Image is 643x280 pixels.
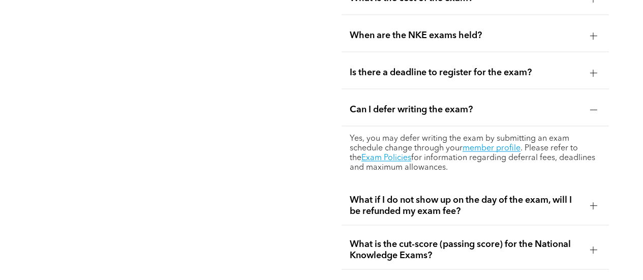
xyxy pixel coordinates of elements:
span: Can I defer writing the exam? [350,104,582,115]
span: What is the cut-score (passing score) for the National Knowledge Exams? [350,238,582,261]
span: What if I do not show up on the day of the exam, will I be refunded my exam fee? [350,194,582,216]
a: Exam Policies [361,154,411,162]
span: Is there a deadline to register for the exam? [350,67,582,78]
span: When are the NKE exams held? [350,30,582,41]
p: Yes, you may defer writing the exam by submitting an exam schedule change through your . Please r... [350,134,601,173]
a: member profile [463,144,520,152]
